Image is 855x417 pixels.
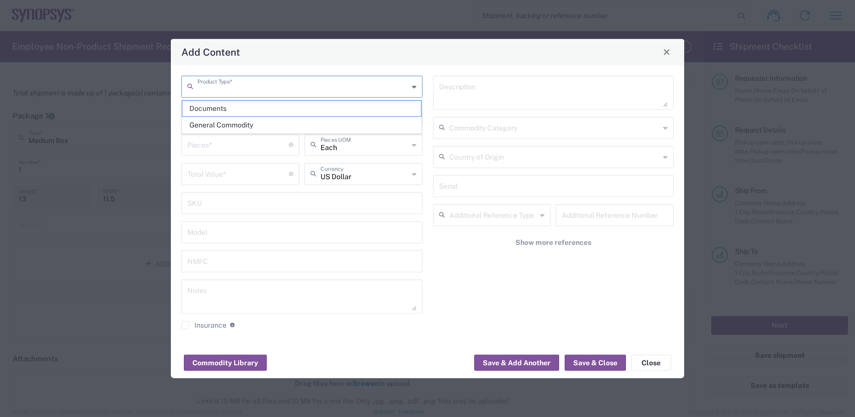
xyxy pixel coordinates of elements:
[182,101,421,116] span: Documents
[515,237,591,247] span: Show more references
[181,321,227,329] label: Insurance
[565,355,626,371] button: Save & Close
[184,355,267,371] button: Commodity Library
[660,45,674,59] button: Close
[631,355,671,371] button: Close
[182,117,421,133] span: General Commodity
[474,355,559,371] button: Save & Add Another
[181,45,240,59] h4: Add Content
